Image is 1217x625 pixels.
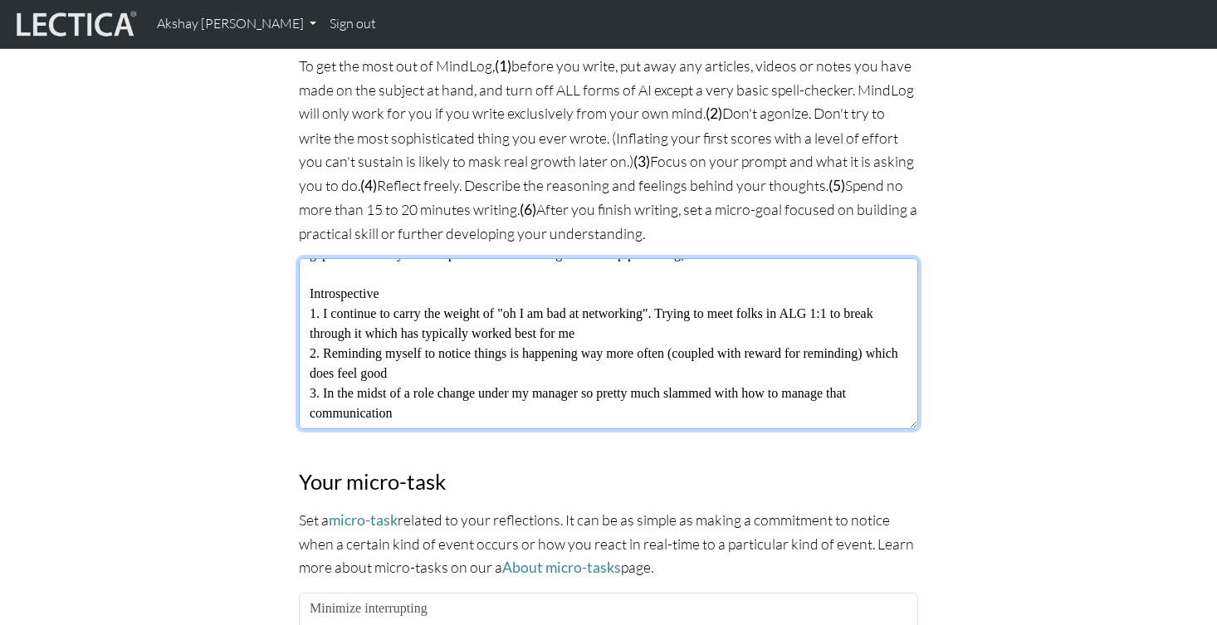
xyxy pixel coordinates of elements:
img: lecticalive [12,8,137,40]
a: micro-task [329,511,398,529]
a: About micro-tasks [502,559,621,576]
p: To get the most out of MindLog, before you write, put away any articles, videos or notes you have... [299,54,918,245]
p: Set a related to your reflections. It can be as simple as making a commitment to notice when a ce... [299,508,918,579]
a: Sign out [323,7,383,42]
h3: Your micro-task [299,469,918,495]
strong: (1) [495,57,511,75]
strong: (4) [360,177,377,194]
strong: (6) [520,201,536,218]
strong: (5) [828,177,845,194]
strong: (3) [633,153,650,170]
a: Akshay [PERSON_NAME] [150,7,323,42]
strong: (2) [706,105,722,122]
